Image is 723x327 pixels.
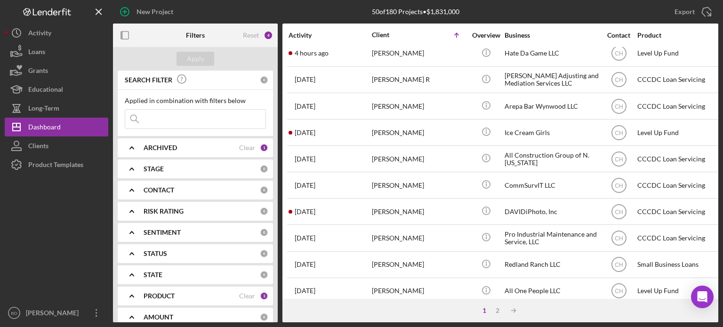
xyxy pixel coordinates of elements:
[28,136,48,158] div: Clients
[372,31,419,39] div: Client
[243,32,259,39] div: Reset
[372,146,466,171] div: [PERSON_NAME]
[372,225,466,250] div: [PERSON_NAME]
[505,67,599,92] div: [PERSON_NAME] Adjusting and Mediation Services LLC
[28,99,59,120] div: Long-Term
[691,286,714,308] div: Open Intercom Messenger
[144,165,164,173] b: STAGE
[28,24,51,45] div: Activity
[295,103,315,110] time: 2025-06-24 18:14
[137,2,173,21] div: New Project
[615,235,623,242] text: CH
[615,103,623,110] text: CH
[260,292,268,300] div: 3
[260,271,268,279] div: 0
[675,2,695,21] div: Export
[5,118,108,136] button: Dashboard
[468,32,504,39] div: Overview
[665,2,718,21] button: Export
[289,32,371,39] div: Activity
[28,61,48,82] div: Grants
[505,199,599,224] div: DAVIDiPhoto, Inc
[615,209,623,215] text: CH
[295,234,315,242] time: 2024-08-29 15:43
[372,173,466,198] div: [PERSON_NAME]
[5,136,108,155] button: Clients
[28,42,45,64] div: Loans
[24,303,85,325] div: [PERSON_NAME]
[372,8,459,16] div: 50 of 180 Projects • $1,831,000
[187,52,204,66] div: Apply
[295,182,315,189] time: 2025-06-26 16:15
[295,208,315,215] time: 2025-04-23 13:33
[372,94,466,119] div: [PERSON_NAME]
[239,144,255,152] div: Clear
[615,288,623,295] text: CH
[478,307,491,314] div: 1
[505,120,599,145] div: Ice Cream Girls
[260,249,268,258] div: 0
[505,32,599,39] div: Business
[505,146,599,171] div: All Construction Group of N. [US_STATE]
[615,182,623,189] text: CH
[372,252,466,277] div: [PERSON_NAME]
[144,313,173,321] b: AMOUNT
[125,97,266,104] div: Applied in combination with filters below
[372,279,466,303] div: [PERSON_NAME]
[5,61,108,80] button: Grants
[615,50,623,57] text: CH
[239,292,255,300] div: Clear
[295,155,315,163] time: 2025-06-09 20:07
[260,313,268,321] div: 0
[260,207,268,215] div: 0
[615,77,623,83] text: CH
[5,303,108,322] button: BD[PERSON_NAME]
[11,311,17,316] text: BD
[125,76,172,84] b: SEARCH FILTER
[5,155,108,174] button: Product Templates
[186,32,205,39] b: Filters
[295,76,315,83] time: 2025-06-26 15:58
[505,94,599,119] div: Arepa Bar Wynwood LLC
[372,120,466,145] div: [PERSON_NAME]
[5,80,108,99] button: Educational
[5,42,108,61] button: Loans
[264,31,273,40] div: 4
[177,52,214,66] button: Apply
[260,144,268,152] div: 1
[505,252,599,277] div: Redland Ranch LLC
[615,262,623,268] text: CH
[260,186,268,194] div: 0
[295,129,315,136] time: 2025-06-19 20:40
[295,49,329,57] time: 2025-08-15 16:36
[615,129,623,136] text: CH
[505,225,599,250] div: Pro Industrial Maintenance and Service, LLC
[260,228,268,237] div: 0
[505,173,599,198] div: CommSurvIT LLC
[601,32,636,39] div: Contact
[5,99,108,118] button: Long-Term
[295,261,315,268] time: 2025-07-31 21:59
[144,144,177,152] b: ARCHIVED
[144,229,181,236] b: SENTIMENT
[372,67,466,92] div: [PERSON_NAME] R
[28,118,61,139] div: Dashboard
[144,186,174,194] b: CONTACT
[372,199,466,224] div: [PERSON_NAME]
[295,287,315,295] time: 2025-07-23 21:22
[5,24,108,42] button: Activity
[144,207,184,215] b: RISK RATING
[28,155,83,176] div: Product Templates
[615,156,623,162] text: CH
[260,76,268,84] div: 0
[113,2,183,21] button: New Project
[144,271,162,279] b: STATE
